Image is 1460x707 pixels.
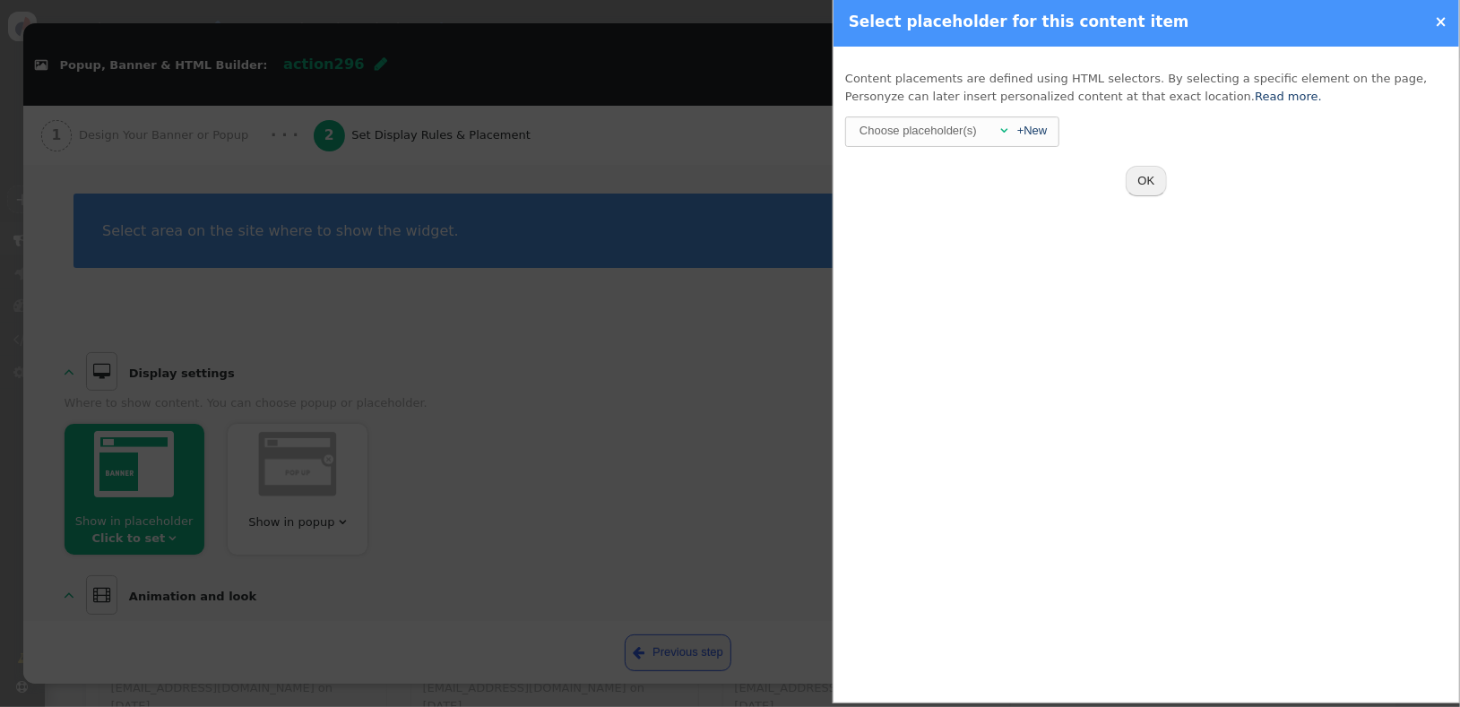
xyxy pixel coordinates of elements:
p: Content placements are defined using HTML selectors. By selecting a specific element on the page,... [845,70,1447,105]
div: Choose placeholder(s) [858,117,979,144]
span:  [1000,125,1007,136]
button: OK [1126,166,1168,196]
a: +New [1017,124,1048,137]
a: × [1435,13,1447,30]
a: Read more. [1255,90,1322,103]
